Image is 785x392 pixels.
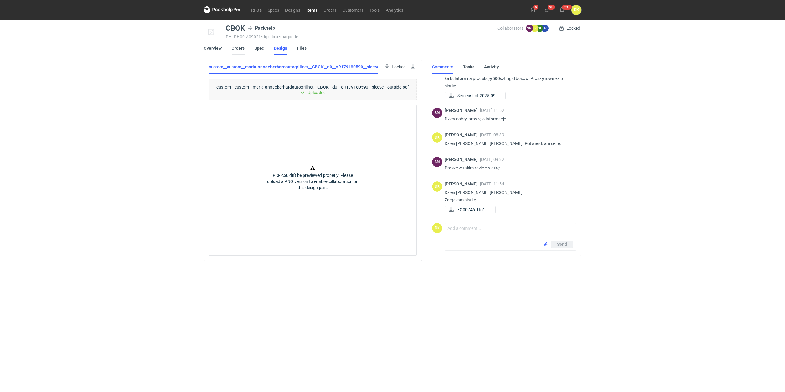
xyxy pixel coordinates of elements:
div: Dominika Kaczyńska [571,5,581,15]
a: Analytics [383,6,406,13]
a: Orders [320,6,339,13]
div: Screenshot 2025-09-04 at 12.46.12.png [445,92,506,99]
a: Tasks [463,60,474,74]
a: Overview [204,41,222,55]
div: Locked [558,25,581,32]
a: EG00746-1to1.pdf [445,206,496,213]
a: Items [303,6,320,13]
a: Activity [484,60,499,74]
a: Files [297,41,307,55]
button: 99+ [557,5,567,15]
span: • rigid box [261,34,279,39]
span: Screenshot 2025-09-0... [457,92,500,99]
span: EG00746-1to1.pdf [457,206,490,213]
span: • magnetic [279,34,298,39]
a: Specs [265,6,282,13]
figcaption: DK [432,181,442,192]
div: Dominika Kaczyńska [432,181,442,192]
figcaption: DK [531,25,538,32]
button: Send [551,241,573,248]
p: Proszę w takim razie o siatkę [445,164,571,172]
div: Dominika Kaczyńska [432,223,442,233]
span: [DATE] 11:54 [480,181,504,186]
p: PDF couldn't be previewed properly. Please upload a PNG version to enable collaboration on this d... [267,172,359,191]
button: 90 [542,5,552,15]
div: CBOK [226,25,245,32]
span: Collaborators [497,26,523,31]
span: [DATE] 08:39 [480,132,504,137]
a: custom__custom__maria-annaeberhardautogrillnet__CBOK__d0__oR179180590__sleeve__outside.pdf [209,60,406,74]
figcaption: OŁ [536,25,543,32]
a: Tools [366,6,383,13]
div: Sebastian Markut [432,157,442,167]
span: [DATE] 09:32 [480,157,504,162]
a: Customers [339,6,366,13]
p: Dzień [PERSON_NAME] [PERSON_NAME]. Potwierdzam cenę. [445,140,571,147]
button: DK [571,5,581,15]
p: Dzień dobry, proszę o informacje czy akceptują Państwo koszty z kalkulatora na produkcję 500szt r... [445,67,571,89]
span: Send [557,242,567,246]
button: 5 [528,5,538,15]
span: [PERSON_NAME] [445,132,480,137]
div: Packhelp [247,25,275,32]
a: Orders [232,41,245,55]
div: Sebastian Markut [432,108,442,118]
div: Locked [383,63,407,70]
figcaption: DK [432,223,442,233]
div: PHI-PH00-A09021 [226,34,497,39]
svg: Packhelp Pro [204,6,240,13]
a: Spec [255,41,264,55]
span: [DATE] 11:52 [480,108,504,113]
figcaption: SM [526,25,533,32]
a: Design [274,41,287,55]
p: Dzień [PERSON_NAME] [PERSON_NAME], Załączam siatkę. [445,189,571,204]
div: custom__custom__maria-annaeberhardautogrillnet__CBOK__d0__oR179180590__sleeve__outside.pdf [209,79,417,100]
a: RFQs [248,6,265,13]
p: Uploaded [308,90,326,95]
div: Dominika Kaczyńska [432,132,442,143]
a: Screenshot 2025-09-0... [445,92,506,99]
span: [PERSON_NAME] [445,181,480,186]
figcaption: DK [432,132,442,143]
a: Designs [282,6,303,13]
span: [PERSON_NAME] [445,157,480,162]
p: Dzień dobry, proszę o informacje. [445,115,571,123]
a: Comments [432,60,453,74]
figcaption: SM [432,157,442,167]
span: [PERSON_NAME] [445,108,480,113]
figcaption: SM [432,108,442,118]
figcaption: JZ [541,25,549,32]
